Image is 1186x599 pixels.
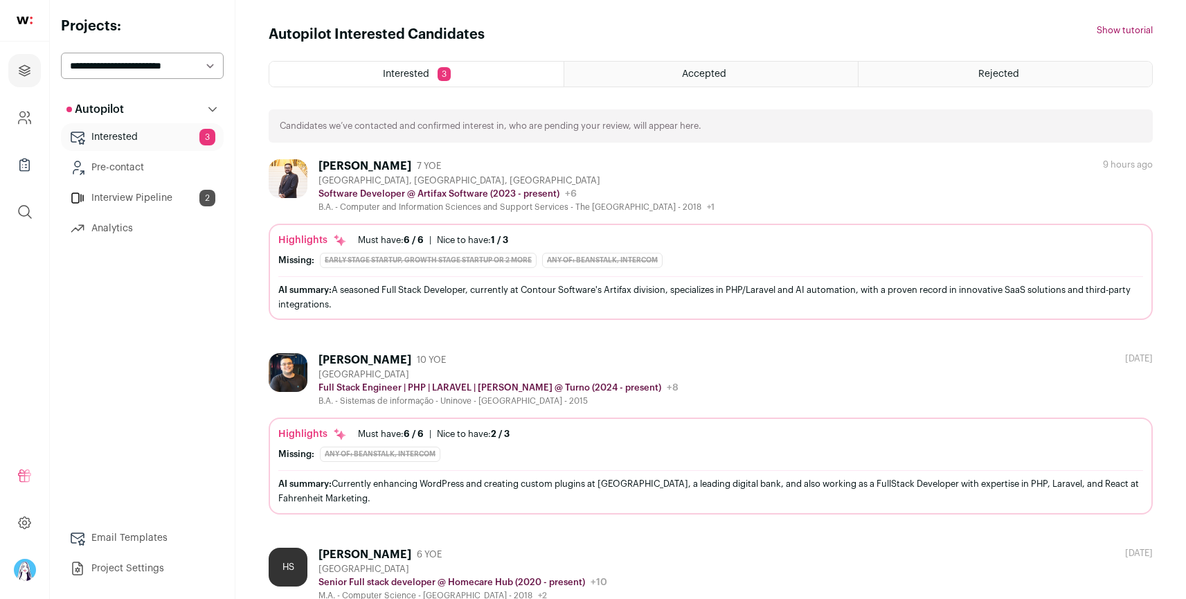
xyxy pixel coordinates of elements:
div: B.A. - Sistemas de informação - Uninove - [GEOGRAPHIC_DATA] - 2015 [318,395,679,406]
img: wellfound-shorthand-0d5821cbd27db2630d0214b213865d53afaa358527fdda9d0ea32b1df1b89c2c.svg [17,17,33,24]
div: Highlights [278,427,347,441]
div: Early Stage Startup, Growth Stage Startup or 2 more [320,253,537,268]
a: Company Lists [8,148,41,181]
span: AI summary: [278,479,332,488]
h2: Projects: [61,17,224,36]
a: Company and ATS Settings [8,101,41,134]
span: +6 [565,189,577,199]
ul: | [358,429,510,440]
a: Interview Pipeline2 [61,184,224,212]
span: 6 / 6 [404,429,424,438]
button: Show tutorial [1097,25,1153,36]
a: Interested3 [61,123,224,151]
div: A seasoned Full Stack Developer, currently at Contour Software's Artifax division, specializes in... [278,283,1143,312]
div: Nice to have: [437,235,508,246]
div: [GEOGRAPHIC_DATA] [318,564,607,575]
a: [PERSON_NAME] 7 YOE [GEOGRAPHIC_DATA], [GEOGRAPHIC_DATA], [GEOGRAPHIC_DATA] Software Developer @ ... [269,159,1153,320]
span: 6 / 6 [404,235,424,244]
span: 3 [199,129,215,145]
div: Highlights [278,233,347,247]
h1: Autopilot Interested Candidates [269,25,485,44]
span: +8 [667,383,679,393]
div: [GEOGRAPHIC_DATA], [GEOGRAPHIC_DATA], [GEOGRAPHIC_DATA] [318,175,715,186]
a: Pre-contact [61,154,224,181]
div: [PERSON_NAME] [318,353,411,367]
p: Full Stack Engineer | PHP | LARAVEL | [PERSON_NAME] @ Turno (2024 - present) [318,382,661,393]
span: 1 / 3 [491,235,508,244]
div: Currently enhancing WordPress and creating custom plugins at [GEOGRAPHIC_DATA], a leading digital... [278,476,1143,506]
div: Any of: Beanstalk, Intercom [320,447,440,462]
div: [GEOGRAPHIC_DATA] [318,369,679,380]
div: HS [269,548,307,587]
div: Missing: [278,449,314,460]
a: Projects [8,54,41,87]
span: 3 [438,67,451,81]
button: Open dropdown [14,559,36,581]
p: Autopilot [66,101,124,118]
span: Rejected [978,69,1019,79]
span: Interested [383,69,429,79]
span: 2 [199,190,215,206]
a: Rejected [859,62,1152,87]
button: Autopilot [61,96,224,123]
div: [DATE] [1125,353,1153,364]
div: B.A. - Computer and Information Sciences and Support Services - The [GEOGRAPHIC_DATA] - 2018 [318,202,715,213]
div: Missing: [278,255,314,266]
span: 2 / 3 [491,429,510,438]
img: 0c69ab28f83054bf1e05ab6fa91dc282ca00d5063e1fd4a93a7116a290c5f19d.jpg [269,159,307,198]
div: Any of: Beanstalk, Intercom [542,253,663,268]
span: Accepted [682,69,726,79]
a: Accepted [564,62,858,87]
span: 10 YOE [417,355,446,366]
span: 6 YOE [417,549,442,560]
div: [DATE] [1125,548,1153,559]
a: [PERSON_NAME] 10 YOE [GEOGRAPHIC_DATA] Full Stack Engineer | PHP | LARAVEL | [PERSON_NAME] @ Turn... [269,353,1153,514]
div: Nice to have: [437,429,510,440]
a: Project Settings [61,555,224,582]
div: Must have: [358,235,424,246]
a: Analytics [61,215,224,242]
div: [PERSON_NAME] [318,548,411,562]
span: 7 YOE [417,161,441,172]
div: Must have: [358,429,424,440]
p: Candidates we’ve contacted and confirmed interest in, who are pending your review, will appear here. [280,120,701,132]
span: AI summary: [278,285,332,294]
a: Email Templates [61,524,224,552]
div: [PERSON_NAME] [318,159,411,173]
img: 17519023-medium_jpg [14,559,36,581]
img: 5e4877c8a16cccbbdffe4d574a4a284cead8cc2d61f22172af140d503ecfa5eb.jpg [269,353,307,392]
ul: | [358,235,508,246]
div: 9 hours ago [1103,159,1153,170]
span: +1 [707,203,715,211]
p: Senior Full stack developer @ Homecare Hub (2020 - present) [318,577,585,588]
span: +10 [591,578,607,587]
p: Software Developer @ Artifax Software (2023 - present) [318,188,559,199]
